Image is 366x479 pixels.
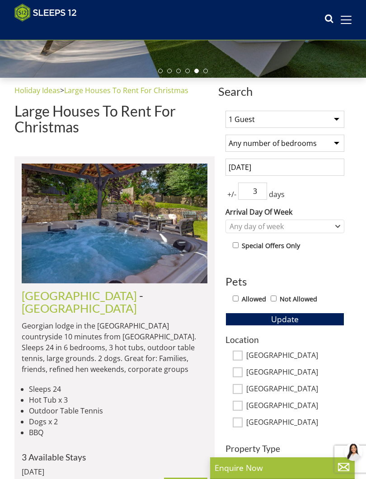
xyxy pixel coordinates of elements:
[267,189,286,200] span: days
[225,159,344,176] input: Arrival Date
[14,4,77,22] img: Sleeps 12
[64,85,188,95] a: Large Houses To Rent For Christmas
[14,103,215,135] h1: Large Houses To Rent For Christmas
[225,189,238,200] span: +/-
[10,27,105,35] iframe: Customer reviews powered by Trustpilot
[225,207,344,217] label: Arrival Day Of Week
[344,203,362,221] button: Open LiveChat chat widget
[227,221,333,231] div: Any day of week
[22,164,207,283] img: open-uri20250716-22-em0v1f.original.
[60,85,64,95] span: >
[14,85,60,95] a: Holiday Ideas
[218,85,352,98] span: Search
[225,220,344,233] div: Combobox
